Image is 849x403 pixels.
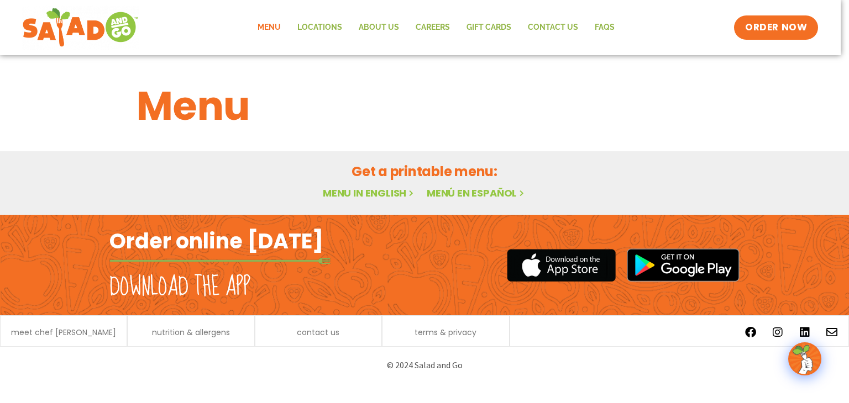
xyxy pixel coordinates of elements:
[458,15,520,40] a: GIFT CARDS
[11,328,116,336] a: meet chef [PERSON_NAME]
[109,258,331,264] img: fork
[407,15,458,40] a: Careers
[109,272,250,303] h2: Download the app
[745,21,807,34] span: ORDER NOW
[289,15,350,40] a: Locations
[586,15,623,40] a: FAQs
[152,328,230,336] a: nutrition & allergens
[137,162,712,181] h2: Get a printable menu:
[350,15,407,40] a: About Us
[627,248,740,282] img: google_play
[520,15,586,40] a: Contact Us
[507,247,616,283] img: appstore
[415,328,476,336] a: terms & privacy
[789,343,820,374] img: wpChatIcon
[427,186,526,200] a: Menú en español
[115,358,734,373] p: © 2024 Salad and Go
[249,15,289,40] a: Menu
[297,328,339,336] a: contact us
[137,76,712,136] h1: Menu
[734,15,818,40] a: ORDER NOW
[249,15,623,40] nav: Menu
[22,6,139,50] img: new-SAG-logo-768×292
[109,227,323,254] h2: Order online [DATE]
[323,186,416,200] a: Menu in English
